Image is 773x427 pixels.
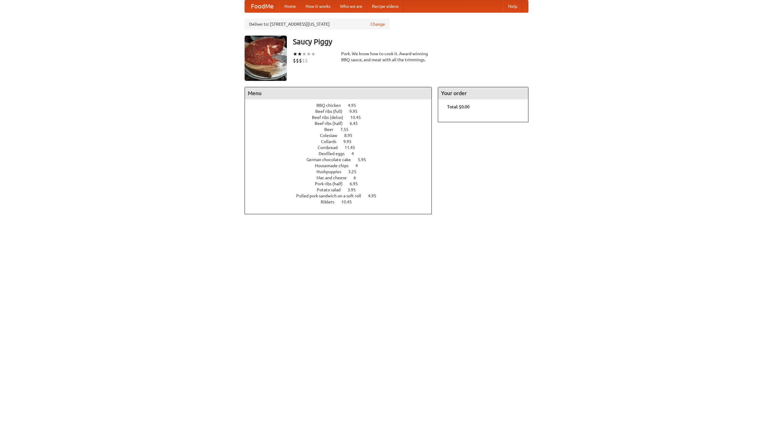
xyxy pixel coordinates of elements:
a: Beer 7.55 [324,127,360,132]
span: Devilled eggs [319,151,351,156]
li: ★ [297,51,302,57]
span: Mac and cheese [316,175,353,180]
span: 7.55 [340,127,354,132]
a: German chocolate cake 5.95 [306,157,377,162]
span: Beef ribs (delux) [312,115,349,120]
a: Home [280,0,301,12]
span: BBQ chicken [316,103,347,108]
span: Potato salad [317,187,347,192]
a: Beef ribs (delux) 10.45 [312,115,372,120]
span: Hushpuppies [316,169,347,174]
span: Collards [321,139,342,144]
h4: Menu [245,87,431,99]
span: Coleslaw [320,133,343,138]
span: 9.95 [343,139,358,144]
a: FoodMe [245,0,280,12]
a: BBQ chicken 4.95 [316,103,367,108]
a: Pulled pork sandwich on a soft roll 4.95 [296,193,387,198]
span: 3.25 [348,169,362,174]
span: 4 [351,151,360,156]
li: ★ [311,51,316,57]
div: Deliver to: [STREET_ADDRESS][US_STATE] [245,19,390,30]
li: ★ [302,51,306,57]
span: 3.95 [348,187,362,192]
span: 6.95 [350,181,364,186]
b: Total: $0.00 [447,104,470,109]
a: Potato salad 3.95 [317,187,367,192]
span: Pulled pork sandwich on a soft roll [296,193,367,198]
li: ★ [306,51,311,57]
a: Coleslaw 8.95 [320,133,364,138]
span: 10.45 [350,115,367,120]
span: Beef ribs (full) [315,109,348,114]
a: Pork ribs (half) 6.95 [315,181,369,186]
span: Pork ribs (half) [315,181,349,186]
a: How it works [301,0,335,12]
span: 11.45 [345,145,361,150]
a: Collards 9.95 [321,139,363,144]
span: Riblets [321,199,340,204]
span: 10.45 [341,199,358,204]
li: $ [296,57,299,64]
span: Cornbread [318,145,344,150]
span: 4 [355,163,364,168]
h4: Your order [438,87,528,99]
li: $ [299,57,302,64]
a: Recipe videos [367,0,403,12]
span: 6.45 [350,121,364,126]
a: Cornbread 11.45 [318,145,366,150]
span: German chocolate cake [306,157,357,162]
h3: Saucy Piggy [293,36,528,48]
a: Beef ribs (full) 9.95 [315,109,369,114]
span: 9.95 [349,109,364,114]
span: Beef ribs (half) [315,121,349,126]
span: 4.95 [348,103,362,108]
img: angular.jpg [245,36,287,81]
li: $ [302,57,305,64]
a: Who we are [335,0,367,12]
a: Hushpuppies 3.25 [316,169,367,174]
span: 6 [354,175,362,180]
span: Housemade chips [315,163,354,168]
span: 8.95 [344,133,358,138]
span: 5.95 [358,157,372,162]
a: Riblets 10.45 [321,199,363,204]
li: $ [293,57,296,64]
li: ★ [293,51,297,57]
span: 4.95 [368,193,382,198]
div: Pork. We know how to cook it. Award-winning BBQ sauce, and meat with all the trimmings. [341,51,432,63]
a: Mac and cheese 6 [316,175,367,180]
a: Help [503,0,522,12]
a: Devilled eggs 4 [319,151,365,156]
span: Beer [324,127,339,132]
li: $ [305,57,308,64]
a: Beef ribs (half) 6.45 [315,121,369,126]
a: Housemade chips 4 [315,163,369,168]
a: Change [370,21,385,27]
